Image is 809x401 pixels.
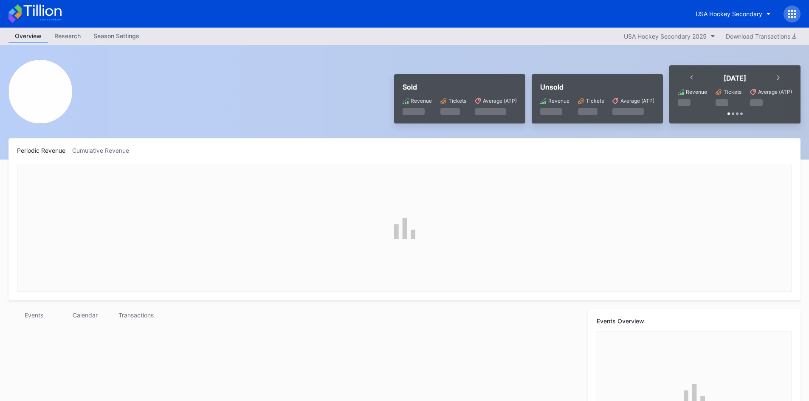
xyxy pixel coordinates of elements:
[483,98,517,104] div: Average (ATP)
[724,74,746,82] div: [DATE]
[72,147,136,154] div: Cumulative Revenue
[403,83,517,91] div: Sold
[110,309,161,321] div: Transactions
[48,30,87,43] a: Research
[17,147,72,154] div: Periodic Revenue
[620,31,719,42] button: USA Hockey Secondary 2025
[586,98,604,104] div: Tickets
[540,83,654,91] div: Unsold
[696,10,762,17] div: USA Hockey Secondary
[8,30,48,43] a: Overview
[724,89,741,95] div: Tickets
[59,309,110,321] div: Calendar
[8,309,59,321] div: Events
[624,33,707,40] div: USA Hockey Secondary 2025
[48,30,87,42] div: Research
[726,33,796,40] div: Download Transactions
[87,30,146,43] a: Season Settings
[686,89,707,95] div: Revenue
[548,98,569,104] div: Revenue
[689,6,777,22] button: USA Hockey Secondary
[597,317,792,325] div: Events Overview
[620,98,654,104] div: Average (ATP)
[87,30,146,42] div: Season Settings
[758,89,792,95] div: Average (ATP)
[448,98,466,104] div: Tickets
[722,31,801,42] button: Download Transactions
[411,98,432,104] div: Revenue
